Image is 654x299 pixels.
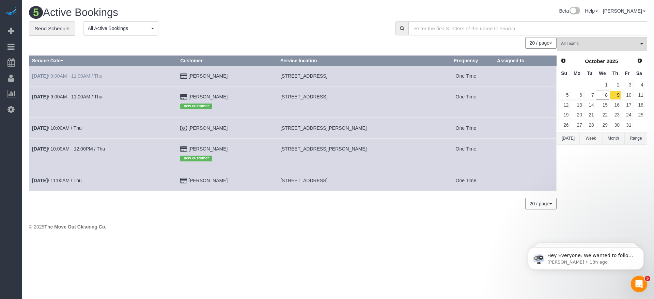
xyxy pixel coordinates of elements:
[558,111,570,120] a: 19
[569,7,580,16] img: New interface
[596,81,609,90] a: 1
[635,56,644,66] a: Next
[584,100,595,110] a: 14
[177,56,278,65] th: Customer
[622,91,633,100] a: 10
[188,125,228,131] a: [PERSON_NAME]
[596,100,609,110] a: 15
[188,73,228,79] a: [PERSON_NAME]
[278,56,438,65] th: Service location
[32,94,102,99] a: [DATE]/ 9:00AM - 11:00AM / Thu
[180,74,187,79] i: Credit Card Payment
[32,146,48,152] b: [DATE]
[29,170,177,191] td: Schedule date
[585,58,605,64] span: October
[587,70,592,76] span: Tuesday
[622,111,633,120] a: 24
[180,147,187,152] i: Credit Card Payment
[280,73,327,79] span: [STREET_ADDRESS]
[278,65,438,86] td: Service location
[599,70,606,76] span: Wednesday
[83,21,158,35] button: All Active Bookings
[494,65,557,86] td: Assigned to
[645,276,650,281] span: 5
[571,111,583,120] a: 20
[280,178,327,183] span: [STREET_ADDRESS]
[30,20,116,93] span: Hey Everyone: We wanted to follow up and let you know we have been closely monitoring the account...
[494,170,557,191] td: Assigned to
[29,86,177,117] td: Schedule date
[180,104,212,109] span: new customer
[610,121,621,130] a: 30
[559,56,568,66] a: Prev
[579,132,602,145] button: Week
[494,56,557,65] th: Assigned to
[280,125,367,131] span: [STREET_ADDRESS][PERSON_NAME]
[408,21,647,35] input: Enter the first 3 letters of the name to search
[278,118,438,139] td: Service location
[558,91,570,100] a: 5
[557,37,647,51] button: All Teams
[188,94,228,99] a: [PERSON_NAME]
[571,121,583,130] a: 27
[278,139,438,170] td: Service location
[571,100,583,110] a: 13
[622,121,633,130] a: 31
[280,146,367,152] span: [STREET_ADDRESS][PERSON_NAME]
[557,132,579,145] button: [DATE]
[32,178,48,183] b: [DATE]
[32,146,105,152] a: [DATE]/ 10:00AM - 12:00PM / Thu
[596,111,609,120] a: 22
[612,70,618,76] span: Thursday
[44,224,106,230] strong: The Move Out Cleaning Co.
[29,6,43,19] span: 5
[557,37,647,48] ol: All Teams
[180,95,187,99] i: Credit Card Payment
[634,111,645,120] a: 25
[610,81,621,90] a: 2
[561,58,566,63] span: Prev
[278,86,438,117] td: Service location
[188,178,228,183] a: [PERSON_NAME]
[596,91,609,100] a: 8
[438,118,494,139] td: Frequency
[561,41,639,47] span: All Teams
[32,125,48,131] b: [DATE]
[180,156,212,161] span: new customer
[634,91,645,100] a: 11
[32,73,48,79] b: [DATE]
[438,65,494,86] td: Frequency
[584,111,595,120] a: 21
[610,100,621,110] a: 16
[4,7,18,16] img: Automaid Logo
[637,58,642,63] span: Next
[494,118,557,139] td: Assigned to
[494,139,557,170] td: Assigned to
[177,118,278,139] td: Customer
[29,7,333,18] h1: Active Bookings
[584,91,595,100] a: 7
[29,65,177,86] td: Schedule date
[584,121,595,130] a: 28
[494,86,557,117] td: Assigned to
[634,81,645,90] a: 4
[602,132,625,145] button: Month
[29,139,177,170] td: Schedule date
[177,170,278,191] td: Customer
[438,170,494,191] td: Frequency
[32,178,82,183] a: [DATE]/ 11:00AM / Thu
[525,198,557,209] button: 20 / page
[29,56,177,65] th: Service Date
[559,8,580,14] a: Beta
[571,91,583,100] a: 6
[177,86,278,117] td: Customer
[29,21,75,36] a: Send Schedule
[278,170,438,191] td: Service location
[32,73,102,79] a: [DATE]/ 9:00AM - 11:00AM / Thu
[177,65,278,86] td: Customer
[180,126,187,131] i: Check Payment
[438,86,494,117] td: Frequency
[622,81,633,90] a: 3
